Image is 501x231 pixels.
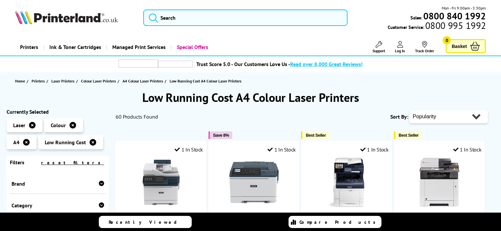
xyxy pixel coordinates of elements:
a: Xerox C310 [229,202,279,208]
a: Compare Products [289,216,381,228]
img: trustpilot rating [119,59,158,68]
a: Support [373,41,385,53]
button: Best Seller [394,131,422,139]
a: A4 Colour Laser Printers [123,78,165,84]
span: Save 8% [213,133,229,138]
span: Laser [13,122,25,128]
img: trustpilot rating [158,61,193,67]
a: Recently Viewed [99,216,192,228]
span: Basket [452,42,467,51]
span: Low Running Cost [45,139,86,146]
button: Best Seller [301,131,329,139]
a: Kyocera ECOSYS M5526cdw [415,202,464,208]
div: Brand [12,180,104,187]
span: 0800 995 1992 [424,22,486,29]
span: Filters [10,159,24,166]
span: A4 Colour Laser Printers [123,78,163,84]
a: Home [15,78,27,84]
a: Track Order [415,41,434,53]
b: 0800 840 1992 [423,10,486,22]
span: Recently Viewed [109,219,183,225]
span: 60 Products Found [116,113,158,120]
span: Read over 8,000 Great Reviews! [290,61,363,67]
span: Best Seller [306,133,326,138]
span: Colour Laser Printers [81,78,116,84]
span: Ink & Toner Cartridges [49,39,101,56]
button: Save 8% [209,131,232,139]
span: Low Running Cost A4 Colour Laser Printers [170,79,241,83]
a: Xerox C315 [136,202,186,208]
div: Category [12,202,104,209]
span: Sort By: [390,113,408,120]
span: Colour [51,122,66,128]
a: Trust Score 5.0 - Our Customers Love Us -Read over 8,000 Great Reviews! [196,61,363,67]
span: Compare Products [299,219,379,225]
a: Log In [395,41,405,53]
a: Xerox VersaLink C405DN [322,202,371,208]
a: Laser Printers [51,78,76,84]
span: 0 [443,36,451,44]
span: Support [373,48,385,53]
a: Basket 0 [446,39,486,53]
span: Sales: [410,14,422,21]
img: Printerland Logo [15,10,118,24]
div: Currently Selected [7,108,109,115]
a: Printerland Logo [15,10,135,26]
a: Special Offers [171,39,213,56]
span: Printers [32,78,45,84]
a: Ink & Toner Cartridges [43,39,106,56]
img: Xerox C310 [229,158,279,207]
span: Best Seller [399,133,419,138]
h1: Low Running Cost A4 Colour Laser Printers [7,90,494,105]
a: reset filters [41,160,104,166]
a: Printers [15,39,43,56]
img: Xerox VersaLink C405DN [322,158,371,207]
span: A4 [13,139,19,146]
div: 1 In Stock [267,146,296,153]
input: Search [143,10,348,26]
img: Xerox C315 [136,158,186,207]
div: 1 In Stock [453,146,482,153]
img: Kyocera ECOSYS M5526cdw [415,158,464,207]
span: Log In [395,48,405,53]
div: 1 In Stock [360,146,389,153]
span: Laser Printers [51,78,74,84]
a: Colour Laser Printers [81,78,118,84]
a: 0800 840 1992 [422,13,486,19]
a: Printers [32,78,46,84]
div: 1 In Stock [175,146,203,153]
span: Customer Service: [388,22,486,30]
a: Managed Print Services [106,39,171,56]
span: Mon - Fri 9:00am - 5:30pm [442,5,486,11]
